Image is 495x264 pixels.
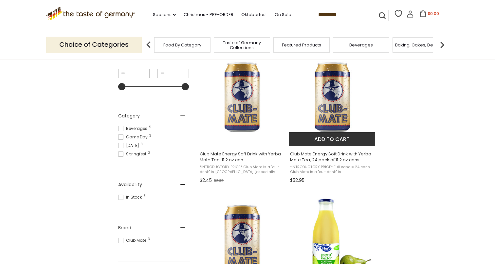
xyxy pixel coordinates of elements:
[142,38,155,51] img: previous arrow
[148,238,150,241] span: 3
[143,194,146,198] span: 5
[148,151,150,154] span: 2
[214,178,224,184] span: $2.95
[118,113,140,119] span: Category
[118,69,150,78] input: Minimum value
[415,10,443,20] button: $0.00
[200,165,284,175] span: *INTRODUCTORY PRICE* Club Mate is a "cult drink" in [GEOGRAPHIC_DATA] (especially [GEOGRAPHIC_DAT...
[118,134,150,140] span: Game Day
[290,151,375,163] span: Club Mate Energy Soft Drink with Yerba Mate Tea, 24 pack of 11.2 oz cans
[200,177,212,184] span: $2.45
[289,54,376,141] img: Club Mate Can
[149,134,151,137] span: 3
[153,11,176,18] a: Seasons
[199,54,285,141] img: Club Mate Can
[118,194,144,200] span: In Stock
[349,43,373,47] a: Beverages
[118,143,141,149] span: [DATE]
[289,132,375,146] button: Add to cart
[282,43,321,47] a: Featured Products
[141,143,143,146] span: 3
[149,126,151,129] span: 5
[118,224,131,231] span: Brand
[290,165,375,175] span: *INTRODUCTORY PRICE* Full case = 24 cans. Club Mate is a "cult drink" in [GEOGRAPHIC_DATA] (espec...
[200,151,284,163] span: Club Mate Energy Soft Drink with Yerba Mate Tea, 11.2 oz can
[290,177,304,184] span: $52.95
[289,48,376,185] a: Club Mate Energy Soft Drink with Yerba Mate Tea, 24 pack of 11.2 oz cans
[275,11,291,18] a: On Sale
[216,40,268,50] a: Taste of Germany Collections
[118,126,149,132] span: Beverages
[184,11,233,18] a: Christmas - PRE-ORDER
[199,48,285,185] a: Club Mate Energy Soft Drink with Yerba Mate Tea, 11.2 oz can
[428,11,439,16] span: $0.00
[118,238,148,243] span: Club Mate
[118,151,148,157] span: Springfest
[150,70,157,76] span: –
[163,43,201,47] a: Food By Category
[118,181,142,188] span: Availability
[436,38,449,51] img: next arrow
[157,69,189,78] input: Maximum value
[46,37,142,53] p: Choice of Categories
[129,54,134,61] span: , $
[241,11,267,18] a: Oktoberfest
[395,43,446,47] a: Baking, Cakes, Desserts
